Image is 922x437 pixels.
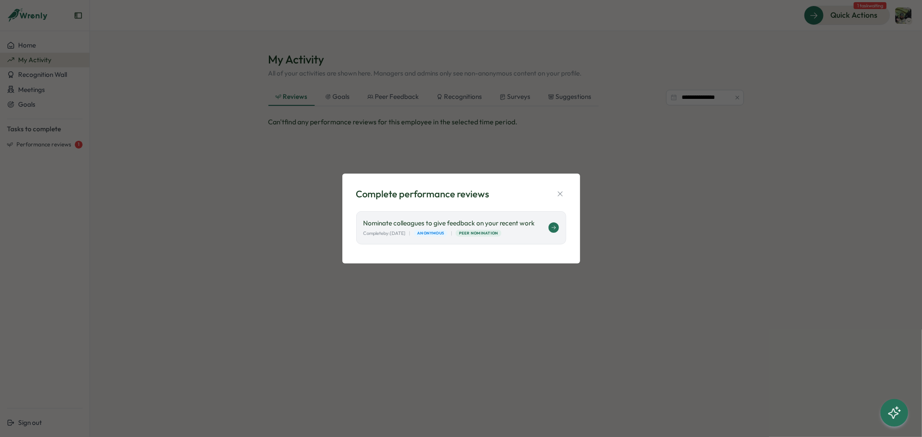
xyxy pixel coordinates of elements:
[364,218,549,228] p: Nominate colleagues to give feedback on your recent work
[459,230,498,236] span: Peer Nomination
[417,230,444,236] span: Anonymous
[356,187,489,201] div: Complete performance reviews
[364,230,406,237] p: Complete by: [DATE]
[409,230,411,237] p: |
[451,230,452,237] p: |
[356,211,566,244] a: Nominate colleagues to give feedback on your recent work Completeby:[DATE]|Anonymous|Peer Nomination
